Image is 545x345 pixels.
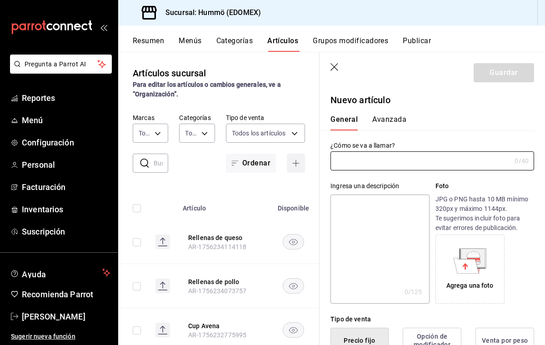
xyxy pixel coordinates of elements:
[179,115,215,121] label: Categorías
[403,36,431,52] button: Publicar
[154,154,168,172] input: Buscar artículo
[22,288,110,300] span: Recomienda Parrot
[435,195,534,233] p: JPG o PNG hasta 10 MB mínimo 320px y máximo 1144px. Te sugerimos incluir foto para evitar errores...
[372,115,406,130] button: Avanzada
[330,93,534,107] p: Nuevo artículo
[330,115,523,130] div: navigation tabs
[435,181,534,191] p: Foto
[10,55,112,74] button: Pregunta a Parrot AI
[216,36,253,52] button: Categorías
[188,277,261,286] button: edit-product-location
[22,92,110,104] span: Reportes
[283,234,304,250] button: availability-product
[313,36,388,52] button: Grupos modificadores
[139,129,151,138] span: Todas las marcas, Sin marca
[22,114,110,126] span: Menú
[22,310,110,323] span: [PERSON_NAME]
[330,181,429,191] div: Ingresa una descripción
[25,60,98,69] span: Pregunta a Parrot AI
[330,142,534,149] label: ¿Cómo se va a llamar?
[272,191,315,220] th: Disponible
[11,332,110,341] span: Sugerir nueva función
[283,322,304,338] button: availability-product
[188,233,261,242] button: edit-product-location
[226,154,276,173] button: Ordenar
[6,66,112,75] a: Pregunta a Parrot AI
[179,36,201,52] button: Menús
[188,243,246,250] span: AR-1756234114118
[405,287,422,296] div: 0 /125
[515,156,529,165] div: 0 /40
[315,191,365,220] th: Precio
[267,36,298,52] button: Artículos
[188,331,246,339] span: AR-1756232775995
[283,278,304,294] button: availability-product
[100,24,107,31] button: open_drawer_menu
[158,7,261,18] h3: Sucursal: Hummö (EDOMEX)
[446,281,494,290] div: Agrega una foto
[22,136,110,149] span: Configuración
[185,129,198,138] span: Todas las categorías, Sin categoría
[22,203,110,215] span: Inventarios
[22,159,110,171] span: Personal
[22,181,110,193] span: Facturación
[22,267,99,278] span: Ayuda
[133,81,281,98] strong: Para editar los artículos o cambios generales, ve a “Organización”.
[133,36,545,52] div: navigation tabs
[226,115,305,121] label: Tipo de venta
[438,237,502,301] div: Agrega una foto
[22,225,110,238] span: Suscripción
[133,66,206,80] div: Artículos sucursal
[188,287,246,295] span: AR-1756234073757
[133,115,168,121] label: Marcas
[188,321,261,330] button: edit-product-location
[330,115,358,130] button: General
[330,315,534,324] div: Tipo de venta
[177,191,272,220] th: Artículo
[232,129,286,138] span: Todos los artículos
[133,36,164,52] button: Resumen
